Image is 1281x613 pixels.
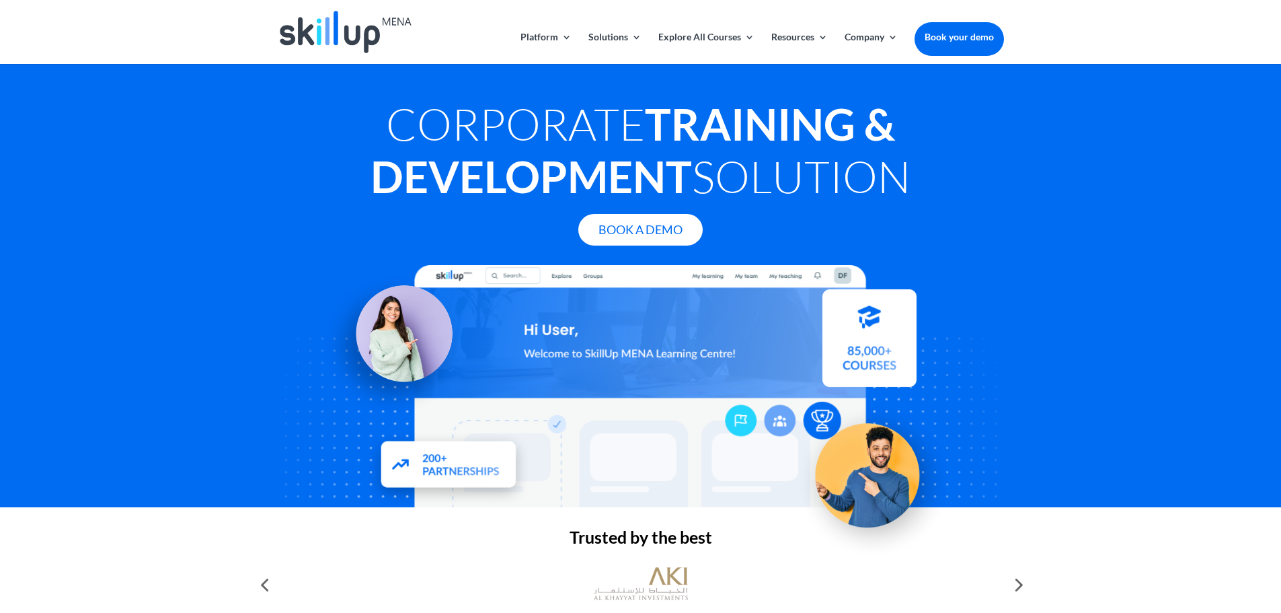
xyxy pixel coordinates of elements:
img: Skillup Mena [280,11,412,53]
a: Book A Demo [578,214,703,246]
img: Courses library - SkillUp MENA [822,295,917,393]
img: Learning Management Solution - SkillUp [321,271,466,416]
a: Company [845,32,898,64]
img: Upskill your workforce - SkillUp [793,394,953,554]
a: Platform [520,32,572,64]
img: Partners - SkillUp Mena [364,428,531,506]
a: Resources [771,32,828,64]
strong: Training & Development [371,98,895,203]
a: Book your demo [915,22,1004,52]
a: Solutions [588,32,642,64]
h1: Corporate Solution [278,98,1004,209]
iframe: Chat Widget [1057,468,1281,613]
a: Explore All Courses [658,32,754,64]
h2: Trusted by the best [278,529,1004,552]
img: al khayyat investments logo [594,561,688,608]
